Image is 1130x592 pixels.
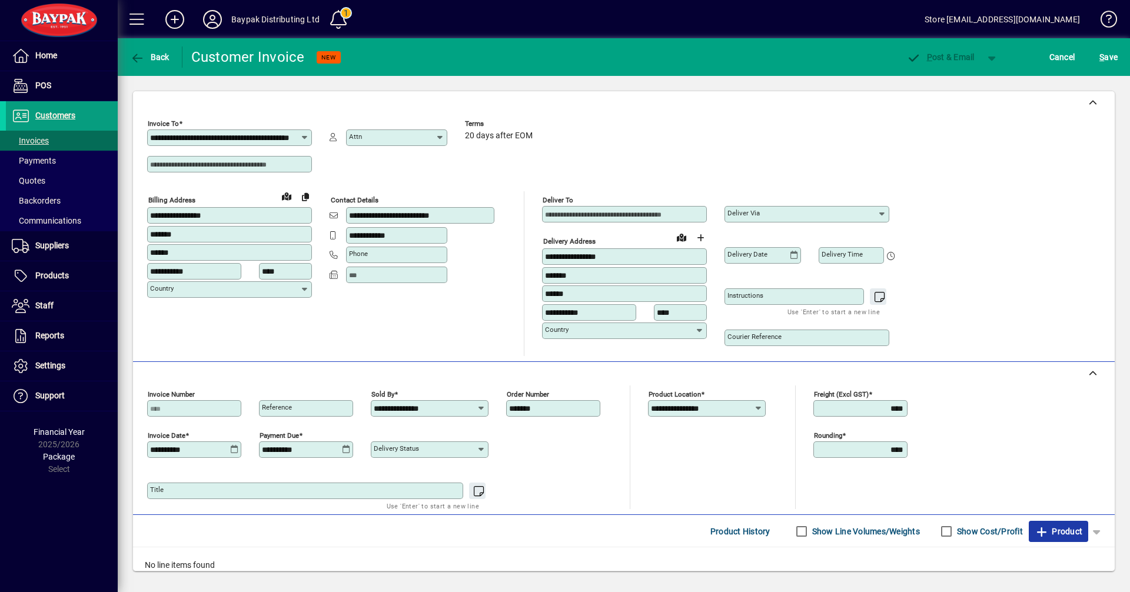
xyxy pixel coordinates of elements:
span: Backorders [12,196,61,205]
span: Back [130,52,169,62]
span: Cancel [1049,48,1075,66]
mat-label: Delivery date [727,250,767,258]
span: Support [35,391,65,400]
div: Store [EMAIL_ADDRESS][DOMAIN_NAME] [925,10,1080,29]
a: Knowledge Base [1092,2,1115,41]
span: Payments [12,156,56,165]
mat-label: Phone [349,250,368,258]
span: ost & Email [906,52,975,62]
a: Invoices [6,131,118,151]
span: Communications [12,216,81,225]
mat-label: Country [150,284,174,292]
mat-label: Rounding [814,431,842,440]
mat-label: Courier Reference [727,332,782,341]
span: Financial Year [34,427,85,437]
mat-hint: Use 'Enter' to start a new line [787,305,880,318]
button: Cancel [1046,46,1078,68]
button: Profile [194,9,231,30]
mat-label: Attn [349,132,362,141]
a: POS [6,71,118,101]
span: Suppliers [35,241,69,250]
mat-label: Reference [262,403,292,411]
span: Invoices [12,136,49,145]
a: Settings [6,351,118,381]
a: Payments [6,151,118,171]
mat-label: Deliver via [727,209,760,217]
button: Choose address [691,228,710,247]
mat-label: Order number [507,390,549,398]
div: Baypak Distributing Ltd [231,10,320,29]
button: Product [1029,521,1088,542]
label: Show Line Volumes/Weights [810,526,920,537]
app-page-header-button: Back [118,46,182,68]
label: Show Cost/Profit [955,526,1023,537]
span: Terms [465,120,536,128]
mat-label: Invoice To [148,119,179,128]
span: POS [35,81,51,90]
a: Suppliers [6,231,118,261]
span: Staff [35,301,54,310]
a: View on map [672,228,691,247]
a: Reports [6,321,118,351]
span: Package [43,452,75,461]
mat-label: Product location [649,390,701,398]
span: Home [35,51,57,60]
span: NEW [321,54,336,61]
button: Save [1096,46,1121,68]
mat-label: Delivery time [822,250,863,258]
mat-label: Instructions [727,291,763,300]
button: Copy to Delivery address [296,187,315,206]
span: Quotes [12,176,45,185]
mat-label: Sold by [371,390,394,398]
a: Quotes [6,171,118,191]
mat-label: Freight (excl GST) [814,390,869,398]
span: Customers [35,111,75,120]
mat-label: Deliver To [543,196,573,204]
span: P [927,52,932,62]
a: Support [6,381,118,411]
a: View on map [277,187,296,205]
button: Post & Email [900,46,981,68]
button: Add [156,9,194,30]
span: Products [35,271,69,280]
span: S [1099,52,1104,62]
mat-label: Country [545,325,569,334]
span: Product [1035,522,1082,541]
button: Product History [706,521,775,542]
a: Staff [6,291,118,321]
mat-label: Invoice number [148,390,195,398]
a: Backorders [6,191,118,211]
span: 20 days after EOM [465,131,533,141]
mat-label: Title [150,485,164,494]
span: Settings [35,361,65,370]
mat-label: Delivery status [374,444,419,453]
mat-hint: Use 'Enter' to start a new line [387,499,479,513]
div: Customer Invoice [191,48,305,66]
mat-label: Invoice date [148,431,185,440]
a: Home [6,41,118,71]
a: Communications [6,211,118,231]
a: Products [6,261,118,291]
mat-label: Payment due [260,431,299,440]
span: ave [1099,48,1118,66]
button: Back [127,46,172,68]
div: No line items found [133,547,1115,583]
span: Product History [710,522,770,541]
span: Reports [35,331,64,340]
